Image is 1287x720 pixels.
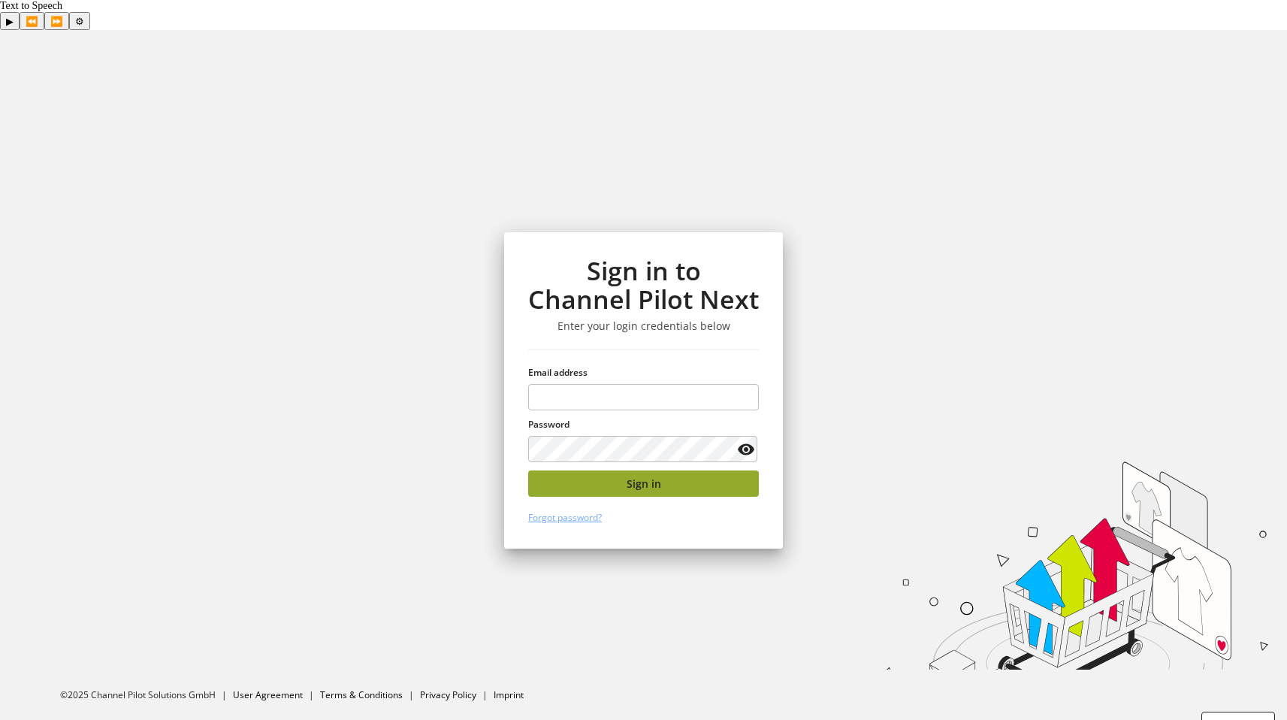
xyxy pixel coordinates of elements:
[233,688,303,701] a: User Agreement
[60,688,233,702] li: ©2025 Channel Pilot Solutions GmbH
[528,511,602,524] a: Forgot password?
[494,688,524,701] a: Imprint
[44,12,69,30] button: Forward
[20,12,44,30] button: Previous
[528,470,759,497] button: Sign in
[69,12,90,30] button: Settings
[528,366,588,379] span: Email address
[420,688,476,701] a: Privacy Policy
[528,319,759,333] h3: Enter your login credentials below
[528,418,569,431] span: Password
[528,256,759,314] h1: Sign in to Channel Pilot Next
[320,688,403,701] a: Terms & Conditions
[627,476,661,492] span: Sign in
